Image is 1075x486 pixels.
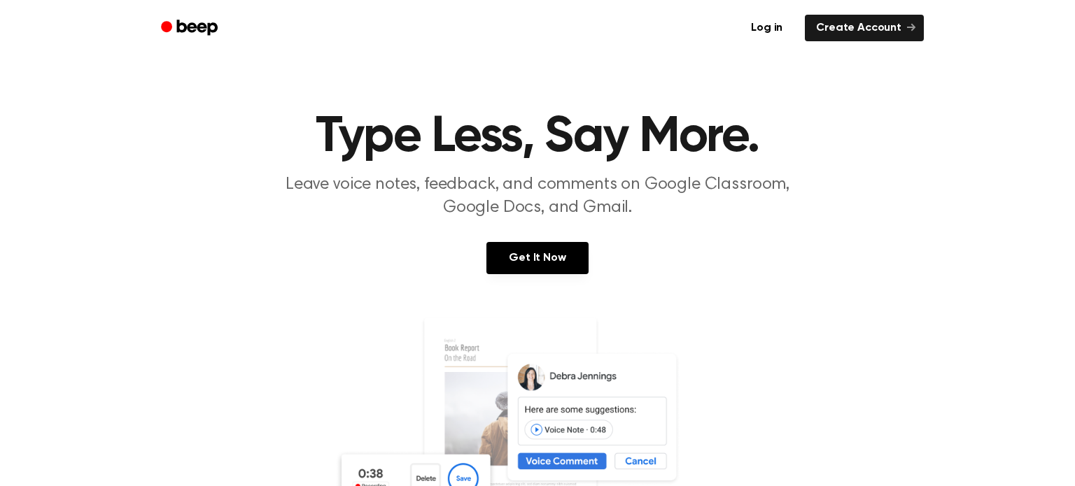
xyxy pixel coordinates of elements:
a: Log in [737,12,796,44]
a: Beep [151,15,230,42]
h1: Type Less, Say More. [179,112,896,162]
a: Create Account [805,15,924,41]
p: Leave voice notes, feedback, and comments on Google Classroom, Google Docs, and Gmail. [269,173,806,220]
a: Get It Now [486,242,588,274]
